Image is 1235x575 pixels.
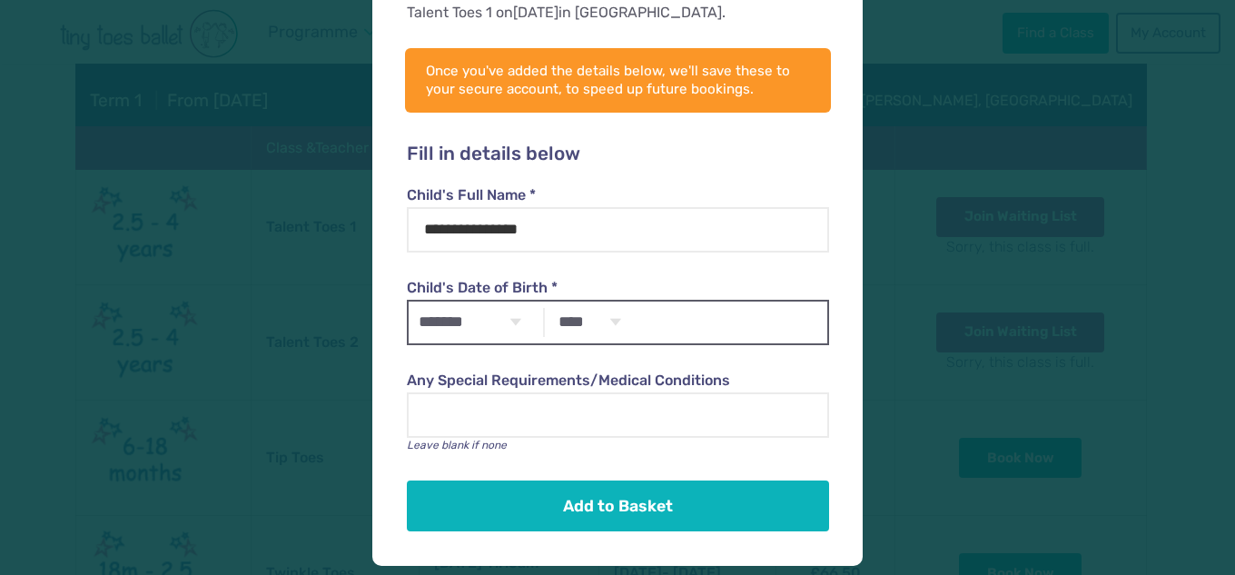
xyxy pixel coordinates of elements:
p: Leave blank if none [407,438,828,453]
label: Child's Date of Birth * [407,278,828,298]
label: Any Special Requirements/Medical Conditions [407,371,828,391]
p: Once you've added the details below, we'll save these to your secure account, to speed up future ... [426,62,810,98]
div: Talent Toes 1 on in [GEOGRAPHIC_DATA]. [407,3,828,23]
span: [DATE] [513,4,558,21]
label: Child's Full Name * [407,185,828,205]
button: Add to Basket [407,481,828,531]
h2: Fill in details below [407,143,828,166]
